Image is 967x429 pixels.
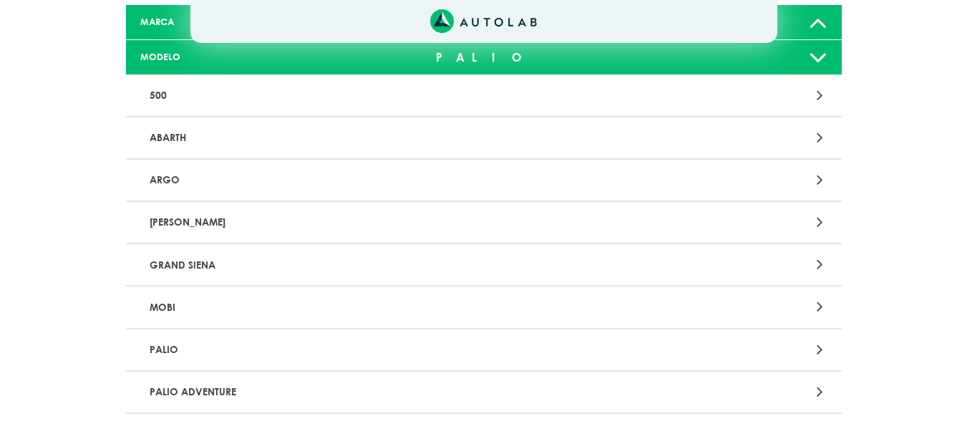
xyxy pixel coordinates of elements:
a: MODELO PALIO [126,40,842,75]
p: ARGO [144,167,590,193]
p: PALIO [144,337,590,363]
div: MARCA [130,15,366,29]
p: MOBI [144,294,590,320]
a: MARCA FIAT [126,5,842,40]
p: PALIO ADVENTURE [144,379,590,405]
a: Link al sitio de autolab [430,14,537,27]
p: 500 [144,82,590,109]
p: GRAND SIENA [144,251,590,278]
p: ABARTH [144,125,590,151]
div: PALIO [366,43,602,72]
p: [PERSON_NAME] [144,209,590,236]
div: MODELO [130,50,366,64]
